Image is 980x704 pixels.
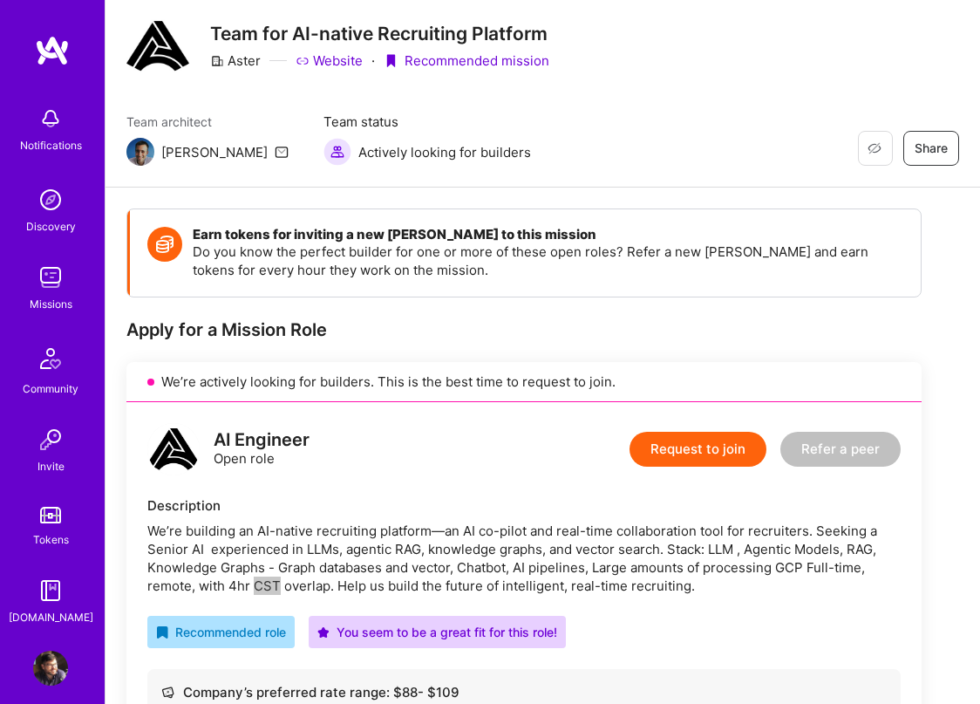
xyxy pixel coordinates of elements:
[126,318,922,341] div: Apply for a Mission Role
[37,457,65,475] div: Invite
[147,522,901,595] div: We’re building an AI-native recruiting platform—an AI co-pilot and real-time collaboration tool f...
[30,295,72,313] div: Missions
[9,608,93,626] div: [DOMAIN_NAME]
[630,432,766,467] button: Request to join
[33,573,68,608] img: guide book
[20,136,82,154] div: Notifications
[903,131,959,166] button: Share
[868,141,881,155] i: icon EyeClosed
[126,15,189,78] img: Company Logo
[33,422,68,457] img: Invite
[161,683,887,701] div: Company’s preferred rate range: $ 88 - $ 109
[371,51,375,70] div: ·
[30,338,71,379] img: Community
[161,143,268,161] div: [PERSON_NAME]
[210,51,261,70] div: Aster
[33,530,69,549] div: Tokens
[33,101,68,136] img: bell
[323,113,531,131] span: Team status
[126,138,154,166] img: Team Architect
[210,54,224,68] i: icon CompanyGray
[33,651,68,686] img: User Avatar
[35,35,70,66] img: logo
[384,51,549,70] div: Recommended mission
[323,138,351,166] img: Actively looking for builders
[23,379,78,398] div: Community
[384,54,398,68] i: icon PurpleRibbon
[317,623,557,641] div: You seem to be a great fit for this role!
[126,362,922,402] div: We’re actively looking for builders. This is the best time to request to join.
[317,626,330,639] i: icon PurpleStar
[29,651,72,686] a: User Avatar
[161,686,174,699] i: icon Cash
[275,145,289,159] i: icon Mail
[193,243,903,279] p: Do you know the perfect builder for one or more of these open roles? Refer a new [PERSON_NAME] an...
[210,23,549,44] h3: Team for AI-native Recruiting Platform
[358,143,531,161] span: Actively looking for builders
[214,431,310,449] div: AI Engineer
[147,227,182,262] img: Token icon
[147,496,901,515] div: Description
[193,227,903,243] h4: Earn tokens for inviting a new [PERSON_NAME] to this mission
[40,507,61,523] img: tokens
[915,140,948,157] span: Share
[296,51,363,70] a: Website
[156,626,168,639] i: icon RecommendedBadge
[33,182,68,217] img: discovery
[126,113,289,131] span: Team architect
[33,260,68,295] img: teamwork
[147,423,200,475] img: logo
[780,432,901,467] button: Refer a peer
[214,431,310,468] div: Open role
[156,623,286,641] div: Recommended role
[26,217,76,236] div: Discovery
